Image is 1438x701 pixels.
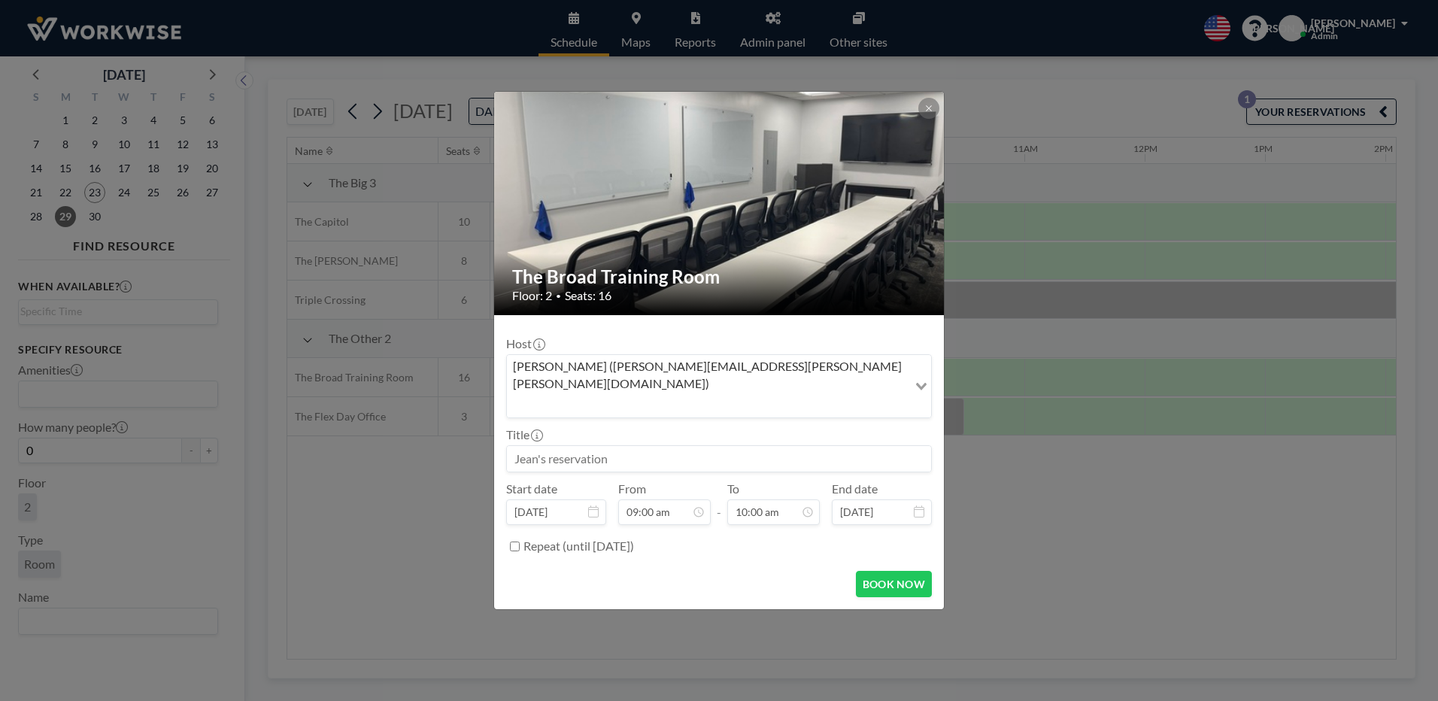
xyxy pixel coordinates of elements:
span: Floor: 2 [512,288,552,303]
span: • [556,290,561,302]
span: [PERSON_NAME] ([PERSON_NAME][EMAIL_ADDRESS][PERSON_NAME][PERSON_NAME][DOMAIN_NAME]) [510,358,905,392]
label: To [727,481,739,496]
div: Search for option [507,355,931,417]
label: Start date [506,481,557,496]
label: From [618,481,646,496]
span: - [717,487,721,520]
label: Repeat (until [DATE]) [523,539,634,554]
input: Search for option [508,395,906,414]
label: End date [832,481,878,496]
button: BOOK NOW [856,571,932,597]
label: Host [506,336,544,351]
label: Title [506,427,542,442]
input: Jean's reservation [507,446,931,472]
img: 537.jpeg [494,34,945,372]
h2: The Broad Training Room [512,266,927,288]
span: Seats: 16 [565,288,611,303]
